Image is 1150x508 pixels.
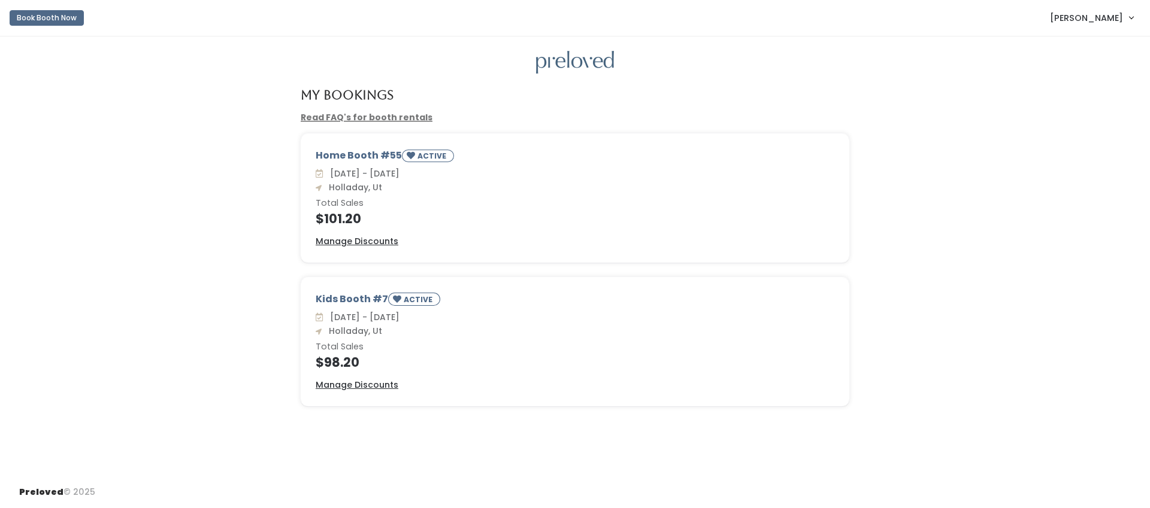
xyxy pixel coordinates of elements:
span: Holladay, Ut [324,181,382,193]
h4: $98.20 [316,355,834,369]
span: [PERSON_NAME] [1050,11,1123,25]
small: ACTIVE [417,151,449,161]
h6: Total Sales [316,342,834,352]
a: [PERSON_NAME] [1038,5,1145,31]
button: Book Booth Now [10,10,84,26]
div: Home Booth #55 [316,148,834,167]
u: Manage Discounts [316,379,398,391]
a: Book Booth Now [10,5,84,31]
img: preloved logo [536,51,614,74]
span: [DATE] - [DATE] [325,311,400,323]
a: Read FAQ's for booth rentals [301,111,432,123]
small: ACTIVE [404,294,435,305]
span: [DATE] - [DATE] [325,168,400,180]
div: © 2025 [19,476,95,498]
a: Manage Discounts [316,379,398,391]
u: Manage Discounts [316,235,398,247]
h4: $101.20 [316,212,834,226]
div: Kids Booth #7 [316,292,834,311]
h4: My Bookings [301,88,394,102]
span: Preloved [19,486,63,498]
span: Holladay, Ut [324,325,382,337]
h6: Total Sales [316,199,834,208]
a: Manage Discounts [316,235,398,248]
